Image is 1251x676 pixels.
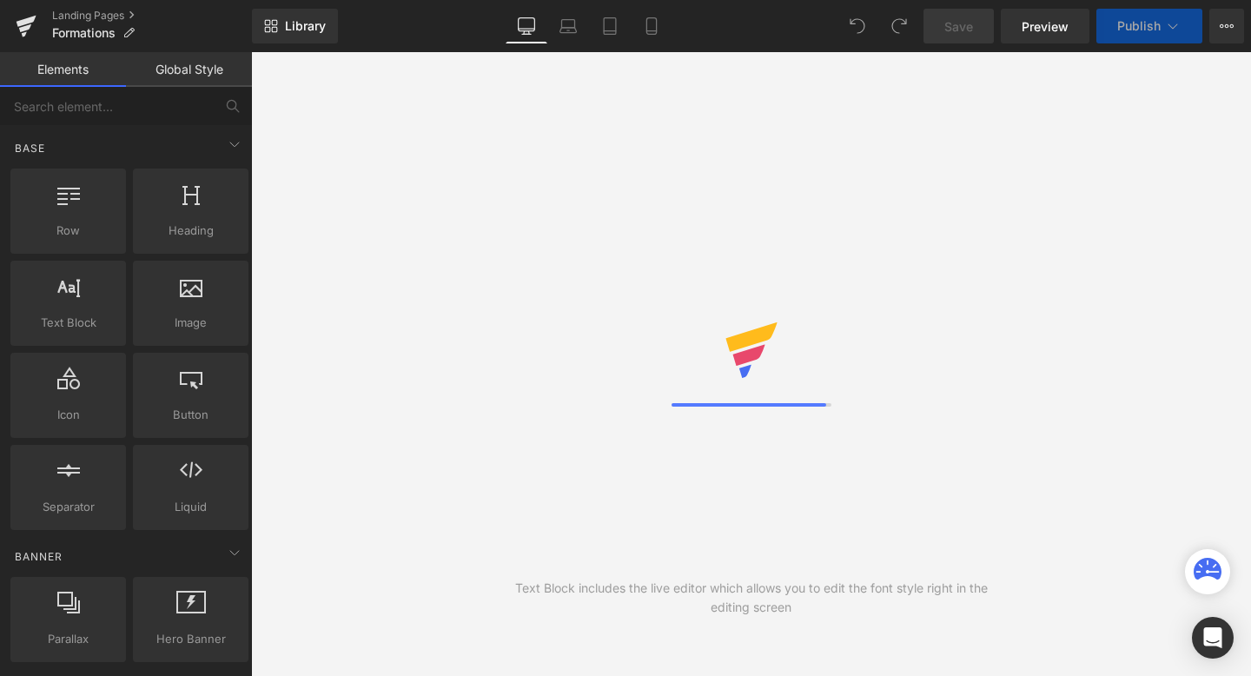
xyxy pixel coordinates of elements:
[506,9,547,43] a: Desktop
[501,579,1002,617] div: Text Block includes the live editor which allows you to edit the font style right in the editing ...
[16,406,121,424] span: Icon
[285,18,326,34] span: Library
[944,17,973,36] span: Save
[882,9,917,43] button: Redo
[1192,617,1234,659] div: Open Intercom Messenger
[16,630,121,648] span: Parallax
[138,498,243,516] span: Liquid
[840,9,875,43] button: Undo
[1209,9,1244,43] button: More
[52,26,116,40] span: Formations
[589,9,631,43] a: Tablet
[16,498,121,516] span: Separator
[547,9,589,43] a: Laptop
[13,140,47,156] span: Base
[1001,9,1089,43] a: Preview
[138,222,243,240] span: Heading
[52,9,252,23] a: Landing Pages
[252,9,338,43] a: New Library
[13,548,64,565] span: Banner
[631,9,672,43] a: Mobile
[1117,19,1161,33] span: Publish
[126,52,252,87] a: Global Style
[1022,17,1069,36] span: Preview
[16,314,121,332] span: Text Block
[1096,9,1202,43] button: Publish
[16,222,121,240] span: Row
[138,406,243,424] span: Button
[138,314,243,332] span: Image
[138,630,243,648] span: Hero Banner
